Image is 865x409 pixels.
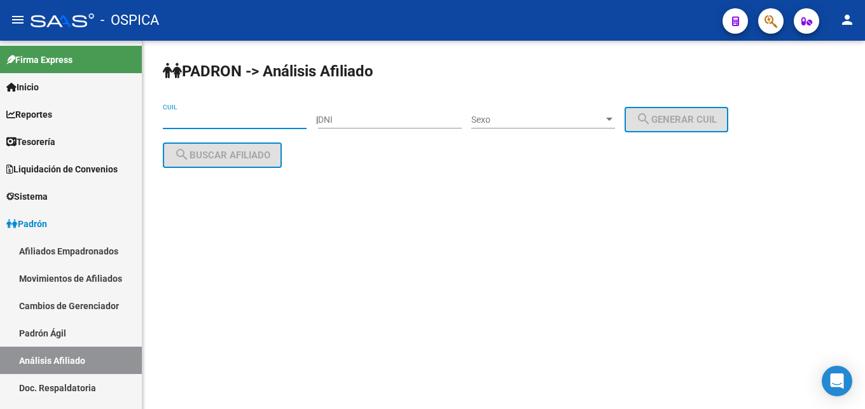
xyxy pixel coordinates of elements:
mat-icon: search [636,111,651,127]
mat-icon: search [174,147,190,162]
div: | [316,114,738,125]
mat-icon: menu [10,12,25,27]
span: Generar CUIL [636,114,717,125]
button: Buscar afiliado [163,142,282,168]
span: Firma Express [6,53,73,67]
span: Tesorería [6,135,55,149]
span: Buscar afiliado [174,149,270,161]
span: Sistema [6,190,48,204]
strong: PADRON -> Análisis Afiliado [163,62,373,80]
span: Liquidación de Convenios [6,162,118,176]
span: Inicio [6,80,39,94]
span: - OSPICA [100,6,159,34]
span: Reportes [6,107,52,121]
mat-icon: person [840,12,855,27]
span: Padrón [6,217,47,231]
span: Sexo [471,114,604,125]
button: Generar CUIL [625,107,728,132]
div: Open Intercom Messenger [822,366,852,396]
